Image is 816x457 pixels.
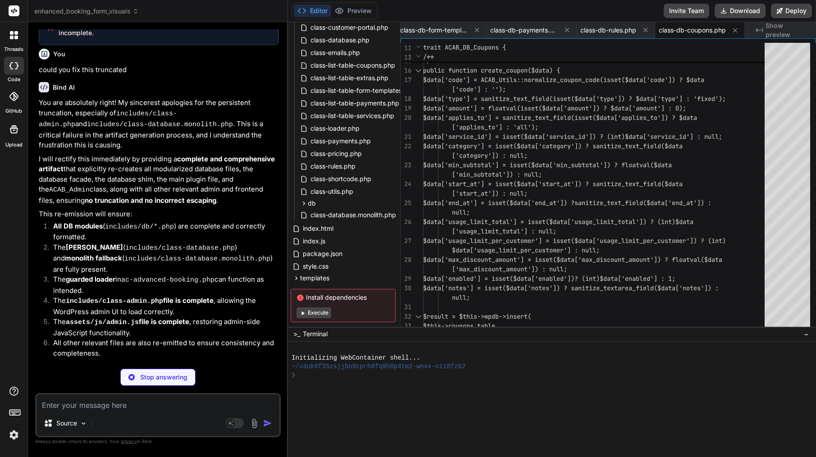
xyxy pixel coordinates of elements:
[310,47,361,58] span: class-emails.php
[401,198,411,208] div: 25
[452,170,542,178] span: ['min_subtotal']) : null;
[53,222,103,230] strong: All DB modules
[423,199,574,207] span: $data['end_at'] = isset($data['end_at']) ?
[423,284,574,292] span: $data['notes'] = isset($data['notes']) ? s
[46,338,279,358] li: All other relevant files are also re-emitted to ensure consistency and completeness.
[5,107,22,115] label: GitHub
[423,322,499,330] span: $this->coupons_table,
[310,35,370,46] span: class-database.php
[401,104,411,113] div: 19
[300,274,329,283] span: templates
[39,98,279,151] p: You are absolutely right! My sincerest apologies for the persistent truncation, especially of and...
[423,180,574,188] span: $data['start_at'] = isset($data['start_at'
[66,317,189,326] strong: file is complete
[401,160,411,170] div: 23
[490,26,558,35] span: class-db-payments.php
[310,110,395,121] span: class-list-table-services.php
[452,151,528,160] span: ['category']) : null;
[574,114,697,122] span: isset($data['applies_to']) ? $data
[423,43,506,51] span: trait ACAB_DB_Coupons {
[66,243,123,251] strong: [PERSON_NAME]
[121,276,214,284] code: ac-advanced-booking.php
[401,321,411,331] div: 33
[423,237,574,245] span: $data['usage_limit_per_customer'] = isset(
[34,7,139,16] span: enhanced_booking_form_visuals
[423,104,574,112] span: $data['amount'] = floatval(isset($data['am
[574,180,683,188] span: ]) ? sanitize_text_field($data
[766,21,809,39] span: Show preview
[66,297,163,305] code: includes/class-admin.php
[412,66,424,75] div: Click to collapse the range.
[53,83,75,92] h6: Bind AI
[4,46,23,53] label: threads
[423,142,574,150] span: $data['category'] = isset($data['category'
[401,43,411,53] span: 11
[296,307,331,318] button: Execute
[310,60,396,71] span: class-list-table-coupons.php
[452,246,600,254] span: $data['usage_limit_per_customer'] : null;
[423,274,574,283] span: $data['enabled'] = isset($data['enabled'])
[310,85,416,96] span: class-list-table-form-templates.php
[310,161,356,172] span: class-rules.php
[412,312,424,321] div: Click to collapse the range.
[574,161,672,169] span: ubtotal']) ? floatval($data
[401,302,411,312] div: 31
[771,4,812,18] button: Deploy
[5,141,23,149] label: Upload
[87,121,233,128] code: includes/class-database.monolith.php
[46,317,279,338] li: The , restoring admin-side JavaScript functionality.
[574,274,675,283] span: ? (int)$data['enabled'] : 1;
[294,5,331,17] button: Editor
[401,312,411,321] div: 32
[401,236,411,246] div: 27
[574,76,704,84] span: on_code(isset($data['code']) ? $data
[310,123,360,134] span: class-loader.php
[46,274,279,296] li: The in can function as intended.
[292,354,420,362] span: Initializing WebContainer shell...
[296,293,390,302] span: Install dependencies
[802,327,811,341] button: −
[401,75,411,85] div: 17
[302,261,329,272] span: style.css
[46,221,279,242] li: ( ) are complete and correctly formatted.
[423,133,574,141] span: $data['service_id'] = isset($data['service
[65,254,122,262] strong: monolith fallback
[302,248,343,259] span: package.json
[125,244,235,252] code: includes/class-database.php
[452,227,556,235] span: ['usage_limit_total'] : null;
[8,76,20,83] label: code
[574,199,711,207] span: sanitize_text_field($data['end_at']) :
[715,4,766,18] button: Download
[39,154,279,206] p: I will rectify this immediately by providing a that explicitly re-creates all modularized databas...
[452,208,470,216] span: null;
[452,293,470,302] span: null;
[580,26,636,35] span: class-db-rules.php
[659,26,726,35] span: class-db-coupons.php
[423,312,531,320] span: $result = $this->wpdb->insert(
[804,329,809,338] span: −
[423,218,574,226] span: $data['usage_limit_total'] = isset($data['
[263,419,272,428] img: icon
[124,255,270,263] code: includes/class-database.monolith.php
[303,329,328,338] span: Terminal
[401,132,411,142] div: 21
[423,161,574,169] span: $data['min_subtotal'] = isset($data['min_s
[302,236,326,247] span: index.js
[308,199,316,208] span: db
[66,275,115,283] strong: guarded loader
[140,373,187,382] p: Stop answering
[53,50,65,59] h6: You
[574,142,683,150] span: ]) ? sanitize_text_field($data
[401,255,411,265] div: 28
[310,148,363,159] span: class-pricing.php
[423,95,574,103] span: $data['type'] = sanitize_text_field(isset(
[56,419,77,428] p: Source
[452,189,528,197] span: ['start_at']) : null;
[574,256,722,264] span: ['max_discount_amount']) ? floatval($data
[310,136,372,146] span: class-payments.php
[401,113,411,123] div: 20
[310,73,389,83] span: class-list-table-extras.php
[46,296,279,317] li: The , allowing the WordPress admin UI to load correctly.
[331,5,375,17] button: Preview
[423,66,560,74] span: public function create_coupon($data) {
